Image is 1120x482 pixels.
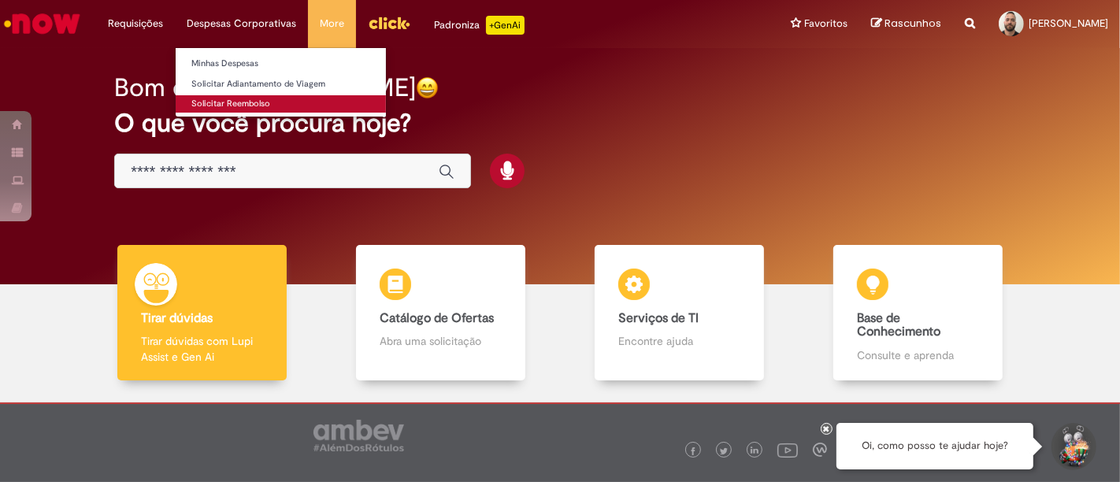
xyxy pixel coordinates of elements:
[1049,423,1096,470] button: Iniciar Conversa de Suporte
[885,16,941,31] span: Rascunhos
[108,16,163,32] span: Requisições
[380,310,494,326] b: Catálogo de Ofertas
[114,74,416,102] h2: Bom dia, [PERSON_NAME]
[416,76,439,99] img: happy-face.png
[689,447,697,455] img: logo_footer_facebook.png
[751,447,758,456] img: logo_footer_linkedin.png
[560,245,799,381] a: Serviços de TI Encontre ajuda
[871,17,941,32] a: Rascunhos
[777,439,798,460] img: logo_footer_youtube.png
[176,55,386,72] a: Minhas Despesas
[176,95,386,113] a: Solicitar Reembolso
[618,333,740,349] p: Encontre ajuda
[2,8,83,39] img: ServiceNow
[1029,17,1108,30] span: [PERSON_NAME]
[313,420,404,451] img: logo_footer_ambev_rotulo_gray.png
[175,47,387,117] ul: Despesas Corporativas
[857,347,978,363] p: Consulte e aprenda
[176,76,386,93] a: Solicitar Adiantamento de Viagem
[486,16,525,35] p: +GenAi
[141,333,262,365] p: Tirar dúvidas com Lupi Assist e Gen Ai
[836,423,1033,469] div: Oi, como posso te ajudar hoje?
[380,333,501,349] p: Abra uma solicitação
[141,310,213,326] b: Tirar dúvidas
[368,11,410,35] img: click_logo_yellow_360x200.png
[321,245,560,381] a: Catálogo de Ofertas Abra uma solicitação
[114,109,1006,137] h2: O que você procura hoje?
[434,16,525,35] div: Padroniza
[720,447,728,455] img: logo_footer_twitter.png
[799,245,1037,381] a: Base de Conhecimento Consulte e aprenda
[813,443,827,457] img: logo_footer_workplace.png
[83,245,321,381] a: Tirar dúvidas Tirar dúvidas com Lupi Assist e Gen Ai
[320,16,344,32] span: More
[804,16,847,32] span: Favoritos
[187,16,296,32] span: Despesas Corporativas
[618,310,699,326] b: Serviços de TI
[857,310,940,340] b: Base de Conhecimento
